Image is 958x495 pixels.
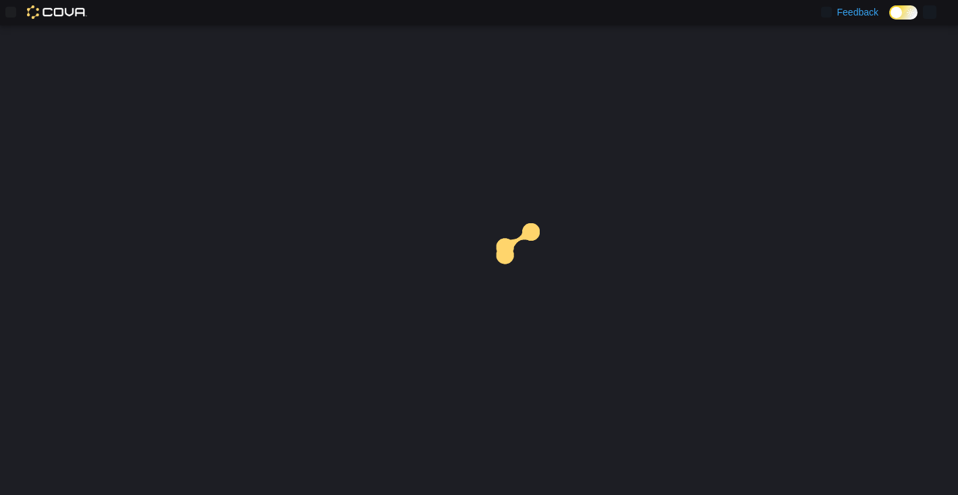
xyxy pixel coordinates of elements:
[479,213,580,314] img: cova-loader
[27,5,87,19] img: Cova
[889,5,918,20] input: Dark Mode
[837,5,878,19] span: Feedback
